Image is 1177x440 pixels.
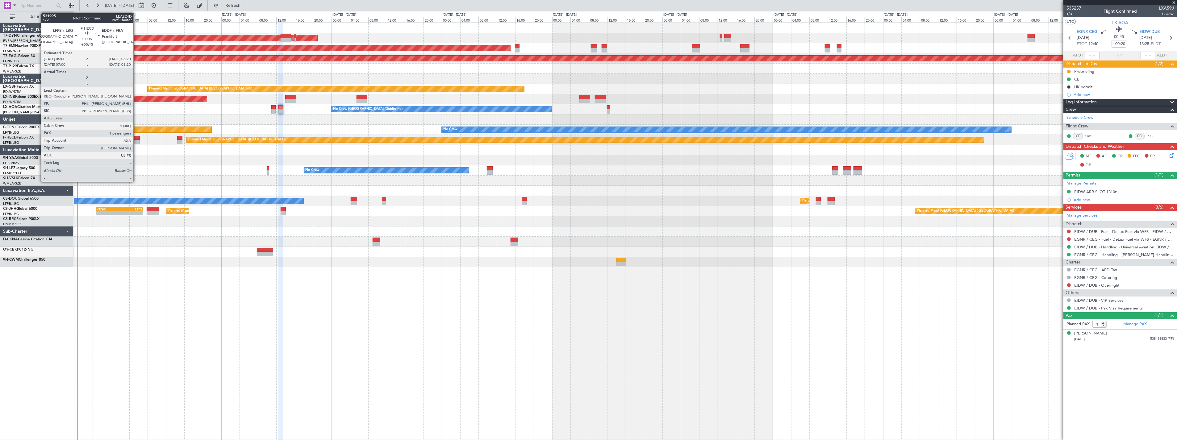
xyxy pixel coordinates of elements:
[1066,204,1082,211] span: Services
[332,12,356,18] div: [DATE] - [DATE]
[1077,35,1090,41] span: [DATE]
[3,207,37,211] a: CS-JHHGlobal 6000
[149,84,252,93] div: Planned Maint [GEOGRAPHIC_DATA] ([GEOGRAPHIC_DATA] Intl)
[1155,204,1164,210] span: (3/6)
[75,12,99,18] div: [DATE] - [DATE]
[478,17,497,23] div: 08:00
[405,17,424,23] div: 16:00
[1077,41,1087,47] span: ETOT
[1066,60,1097,68] span: Dispatch To-Dos
[994,12,1018,18] div: [DATE] - [DATE]
[1112,19,1128,26] span: LX-AOA
[846,17,865,23] div: 16:00
[1074,237,1174,242] a: EGNR / CEG - Fuel - DeLux Fuel via WFS - EGNR / CEG
[1066,5,1081,11] span: 535257
[3,95,15,99] span: LX-INB
[1139,41,1149,47] span: 13:25
[1135,133,1145,139] div: FO
[1012,17,1030,23] div: 04:00
[1066,106,1076,113] span: Crew
[1139,35,1152,41] span: [DATE]
[424,17,442,23] div: 20:00
[1074,229,1174,234] a: EIDW / DUB - Fuel - DeLux Fuel via WFS - EIDW / DUB
[774,12,797,18] div: [DATE] - [DATE]
[1066,259,1080,266] span: Charter
[901,17,920,23] div: 04:00
[773,17,791,23] div: 00:00
[3,166,35,170] a: 9H-LPZLegacy 500
[644,17,662,23] div: 20:00
[1074,298,1123,303] a: EIDW / DUB - VIP Services
[802,196,899,205] div: Planned Maint [GEOGRAPHIC_DATA] ([GEOGRAPHIC_DATA])
[938,17,957,23] div: 12:00
[1066,99,1097,106] span: Leg Information
[3,49,21,53] a: LFMN/NCE
[1123,321,1147,327] a: Manage PAX
[1066,213,1097,219] a: Manage Services
[791,17,810,23] div: 04:00
[313,17,332,23] div: 20:00
[809,17,828,23] div: 08:00
[3,54,35,58] a: T7-EAGLFalcon 8X
[3,248,17,251] span: OY-CBK
[1073,52,1083,59] span: ATOT
[1150,336,1174,342] span: 538495833 (PP)
[3,89,21,94] a: EDLW/DTM
[736,17,754,23] div: 16:00
[681,17,699,23] div: 04:00
[3,238,18,241] span: D-CKNA
[203,17,221,23] div: 20:00
[3,207,16,211] span: CS-JHH
[1066,221,1083,228] span: Dispatch
[1066,181,1096,187] a: Manage Permits
[1074,337,1085,342] span: [DATE]
[553,12,577,18] div: [DATE] - [DATE]
[1066,115,1093,121] a: Schedule Crew
[220,3,246,8] span: Refresh
[607,17,626,23] div: 12:00
[1085,52,1100,59] input: --:--
[3,126,40,129] a: F-GPNJFalcon 900EX
[1065,19,1076,24] button: UTC
[1151,41,1161,47] span: ELDT
[3,34,17,38] span: T7-DYN
[865,17,883,23] div: 20:00
[1074,283,1120,288] a: EIDW / DUB - Overnight
[920,17,938,23] div: 08:00
[3,217,40,221] a: CS-RRCFalcon 900LX
[1133,153,1140,160] span: FFC
[3,222,22,226] a: DNMM/LOS
[3,105,17,109] span: LX-AOA
[1155,312,1164,318] span: (1/1)
[3,64,17,68] span: T7-PJ29
[917,206,1014,216] div: Planned Maint [GEOGRAPHIC_DATA] ([GEOGRAPHIC_DATA])
[754,17,773,23] div: 20:00
[3,161,19,165] a: FCBB/BZV
[74,17,93,23] div: 16:00
[97,211,120,215] div: -
[111,17,129,23] div: 00:00
[34,125,131,134] div: Planned Maint [GEOGRAPHIC_DATA] ([GEOGRAPHIC_DATA])
[1066,143,1124,150] span: Dispatch Checks and Weather
[534,17,552,23] div: 20:00
[1074,197,1174,202] div: Add new
[184,17,203,23] div: 16:00
[460,17,479,23] div: 04:00
[626,17,644,23] div: 16:00
[3,39,41,43] a: EVRA/[PERSON_NAME]
[552,17,571,23] div: 00:00
[975,17,993,23] div: 20:00
[3,212,19,216] a: LFPB/LBG
[1159,5,1174,11] span: LXA59J
[718,17,736,23] div: 12:00
[883,17,902,23] div: 00:00
[3,156,38,160] a: 9H-YAAGlobal 5000
[1114,34,1124,40] span: 00:45
[188,135,286,144] div: Planned Maint [GEOGRAPHIC_DATA] ([GEOGRAPHIC_DATA])
[1085,133,1099,139] a: QVS
[1089,41,1099,47] span: 12:40
[570,17,589,23] div: 04:00
[1117,153,1123,160] span: CR
[3,69,21,74] a: WMSA/SZB
[276,17,295,23] div: 12:00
